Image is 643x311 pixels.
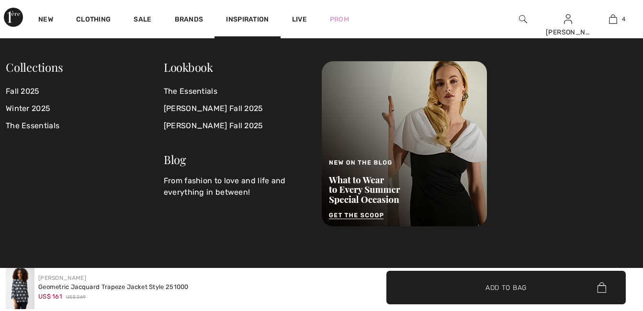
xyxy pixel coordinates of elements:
[164,117,310,134] a: [PERSON_NAME] Fall 2025
[164,83,310,100] a: The Essentials
[38,15,53,25] a: New
[6,83,164,100] a: Fall 2025
[386,271,626,304] button: Add to Bag
[6,266,34,309] img: Geometric Jacquard Trapeze Jacket Style 251000
[6,117,164,134] a: The Essentials
[38,275,86,281] a: [PERSON_NAME]
[292,14,307,24] a: Live
[330,14,349,24] a: Prom
[6,59,63,75] span: Collections
[546,27,590,37] div: [PERSON_NAME]
[609,13,617,25] img: My Bag
[66,294,86,301] span: US$ 269
[597,282,606,293] img: Bag.svg
[164,59,213,75] a: Lookbook
[564,13,572,25] img: My Info
[38,293,62,300] span: US$ 161
[164,100,310,117] a: [PERSON_NAME] Fall 2025
[38,282,189,292] div: Geometric Jacquard Trapeze Jacket Style 251000
[564,14,572,23] a: Sign In
[175,15,203,25] a: Brands
[226,15,269,25] span: Inspiration
[582,239,633,263] iframe: Opens a widget where you can chat to one of our agents
[519,13,527,25] img: search the website
[622,15,625,23] span: 4
[6,100,164,117] a: Winter 2025
[4,8,23,27] img: 1ère Avenue
[322,139,487,148] a: New on the Blog
[485,282,527,292] span: Add to Bag
[76,15,111,25] a: Clothing
[134,15,151,25] a: Sale
[591,13,635,25] a: 4
[164,152,186,167] a: Blog
[164,175,310,198] p: From fashion to love and life and everything in between!
[322,61,487,226] img: New on the Blog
